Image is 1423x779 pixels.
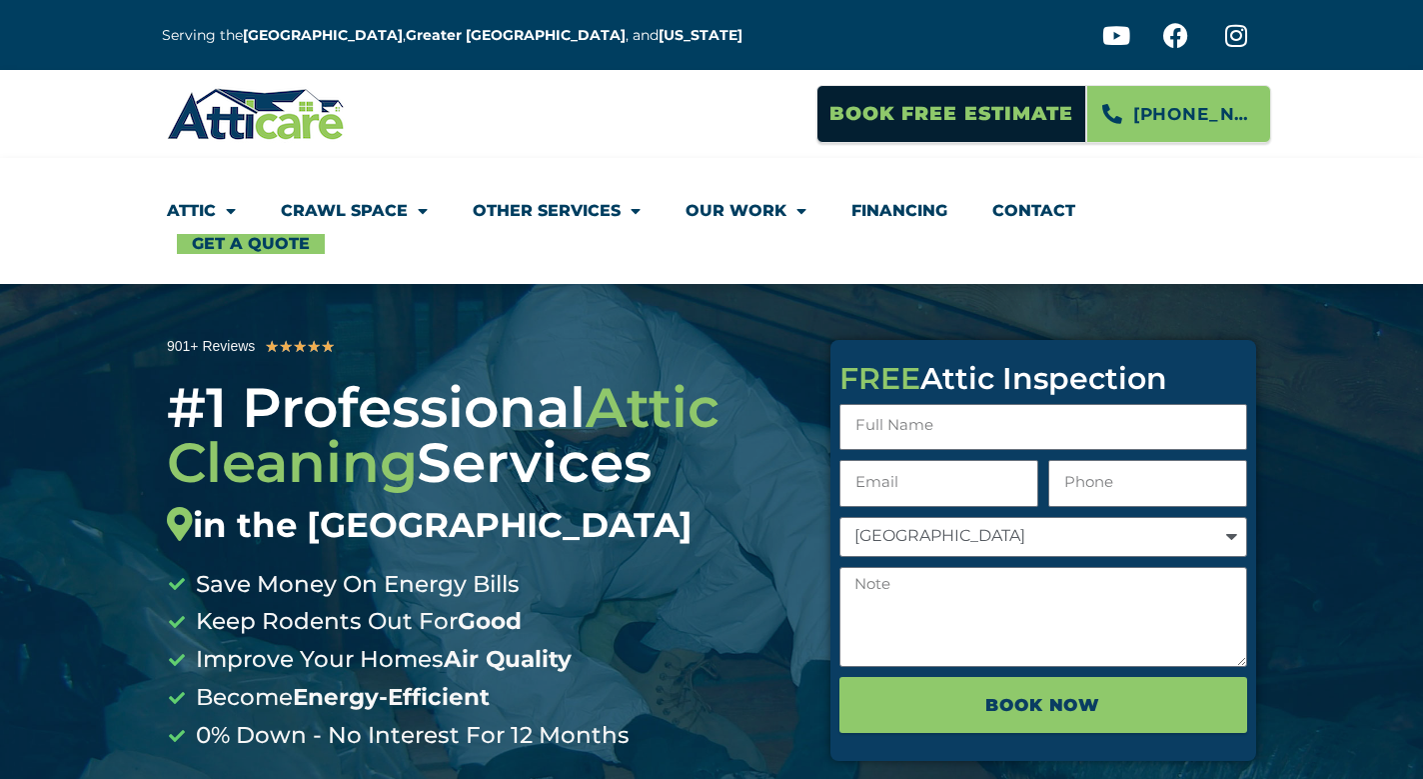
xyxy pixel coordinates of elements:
[839,677,1247,733] button: BOOK NOW
[191,641,572,679] span: Improve Your Homes
[321,334,335,360] i: ★
[406,26,626,44] a: Greater [GEOGRAPHIC_DATA]
[167,380,800,546] div: #1 Professional Services
[839,404,1247,451] input: Full Name
[839,364,1247,394] div: Attic Inspection
[177,234,325,254] a: Get A Quote
[985,688,1100,722] span: BOOK NOW
[458,607,522,635] b: Good
[293,683,490,711] b: Energy-Efficient
[829,95,1073,133] span: Book Free Estimate
[293,334,307,360] i: ★
[1048,460,1247,507] input: Only numbers and phone characters (#, -, *, etc) are accepted.
[191,603,522,641] span: Keep Rodents Out For
[167,188,1256,254] nav: Menu
[1133,97,1255,131] span: [PHONE_NUMBER]
[167,374,719,496] span: Attic Cleaning
[659,26,742,44] a: [US_STATE]
[191,679,490,717] span: Become
[167,505,800,546] div: in the [GEOGRAPHIC_DATA]
[191,566,520,604] span: Save Money On Energy Bills
[279,334,293,360] i: ★
[686,188,806,234] a: Our Work
[851,188,947,234] a: Financing
[1086,85,1271,143] a: [PHONE_NUMBER]
[162,24,757,47] p: Serving the , , and
[243,26,403,44] a: [GEOGRAPHIC_DATA]
[307,334,321,360] i: ★
[816,85,1086,143] a: Book Free Estimate
[191,717,630,755] span: 0% Down - No Interest For 12 Months
[265,334,335,360] div: 5/5
[281,188,428,234] a: Crawl Space
[839,360,920,397] span: FREE
[167,188,236,234] a: Attic
[473,188,641,234] a: Other Services
[265,334,279,360] i: ★
[167,335,255,358] div: 901+ Reviews
[992,188,1075,234] a: Contact
[839,460,1038,507] input: Email
[444,645,572,673] b: Air Quality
